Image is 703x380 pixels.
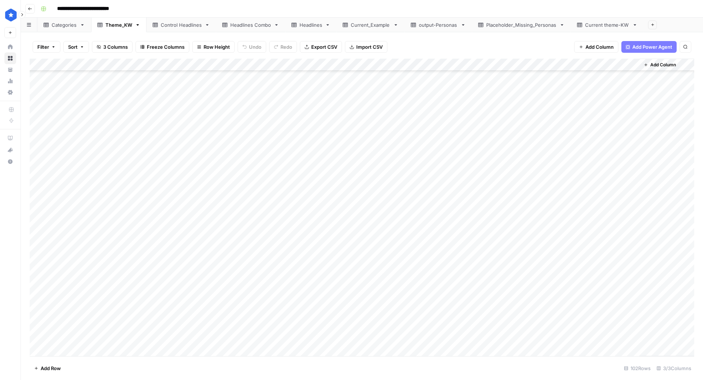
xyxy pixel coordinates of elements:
button: Import CSV [345,41,387,53]
a: Usage [4,75,16,87]
a: Your Data [4,64,16,75]
span: Redo [280,43,292,51]
button: Filter [33,41,60,53]
button: Add Power Agent [621,41,677,53]
span: Row Height [204,43,230,51]
a: Browse [4,52,16,64]
button: Add Column [574,41,618,53]
span: Filter [37,43,49,51]
div: Current_Example [351,21,390,29]
div: Control Headlines [161,21,202,29]
a: Control Headlines [146,18,216,32]
span: Add Power Agent [632,43,672,51]
div: Headlines Combo [230,21,271,29]
a: Theme_KW [91,18,146,32]
button: Workspace: ConsumerAffairs [4,6,16,24]
div: 3/3 Columns [654,362,694,374]
button: Undo [238,41,266,53]
a: Settings [4,86,16,98]
span: Import CSV [356,43,383,51]
span: Undo [249,43,261,51]
div: What's new? [5,144,16,155]
button: Sort [63,41,89,53]
div: 102 Rows [621,362,654,374]
button: Help + Support [4,156,16,167]
span: Freeze Columns [147,43,185,51]
button: Redo [269,41,297,53]
div: Headlines [300,21,322,29]
span: Add Row [41,365,61,372]
a: Headlines [285,18,336,32]
span: Sort [68,43,78,51]
span: Add Column [585,43,614,51]
span: 3 Columns [103,43,128,51]
button: What's new? [4,144,16,156]
button: Freeze Columns [135,41,189,53]
button: Row Height [192,41,235,53]
div: Categories [52,21,77,29]
button: 3 Columns [92,41,133,53]
a: output-Personas [405,18,472,32]
a: Headlines Combo [216,18,285,32]
a: AirOps Academy [4,132,16,144]
a: Home [4,41,16,53]
button: Add Column [641,60,679,70]
a: Placeholder_Missing_Personas [472,18,571,32]
a: Current_Example [336,18,405,32]
div: output-Personas [419,21,458,29]
button: Export CSV [300,41,342,53]
img: ConsumerAffairs Logo [4,8,18,22]
div: Placeholder_Missing_Personas [486,21,557,29]
div: Current theme-KW [585,21,629,29]
a: Categories [37,18,91,32]
a: Current theme-KW [571,18,644,32]
button: Add Row [30,362,65,374]
span: Add Column [650,62,676,68]
div: Theme_KW [105,21,132,29]
span: Export CSV [311,43,337,51]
